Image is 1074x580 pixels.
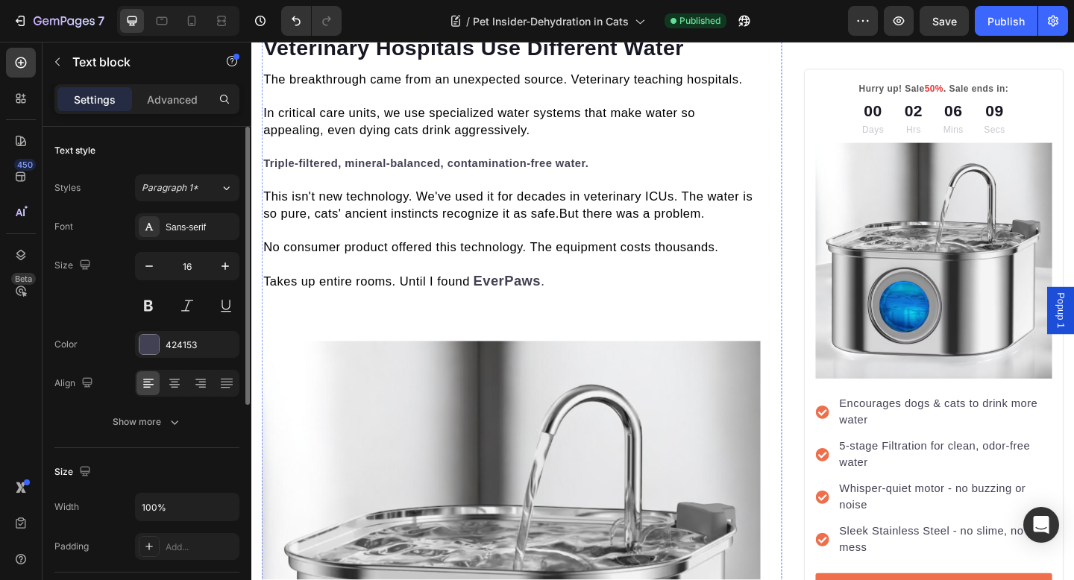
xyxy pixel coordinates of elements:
button: Show more [54,409,239,435]
span: No consumer product offered this technology. The equipment costs thousands. [13,216,508,231]
span: The breakthrough came from an unexpected source. Veterinary teaching hospitals. [13,34,534,48]
div: Beta [11,273,36,285]
span: Popup 1 [873,273,888,312]
img: gempages_583388466436375153-b40fe58d-c426-4f94-90cc-a2799533a017.png [614,111,871,367]
p: Settings [74,92,116,107]
div: 00 [665,63,688,89]
div: Open Intercom Messenger [1023,507,1059,543]
p: Days [665,89,688,104]
p: 7 [98,12,104,30]
div: Styles [54,181,81,195]
a: EverPaws [241,255,315,268]
div: Text style [54,144,95,157]
button: Save [920,6,969,36]
div: Undo/Redo [281,6,342,36]
div: 06 [753,63,774,89]
span: Takes up entire rooms. Until I found [13,253,237,268]
div: 02 [711,63,731,89]
p: Whisper-quiet motor - no buzzing or noise [640,478,869,514]
div: Size [54,256,94,276]
p: Secs [797,89,820,104]
span: 50% [732,45,753,57]
p: Advanced [147,92,198,107]
input: Auto [136,494,239,520]
div: Color [54,338,78,351]
button: 7 [6,6,111,36]
span: / [466,13,470,29]
p: Sleek Stainless Steel - no slime, no mess [640,524,869,560]
p: Text block [72,53,199,71]
span: . [315,252,319,268]
div: Show more [113,414,182,429]
div: Publish [987,13,1025,29]
p: Hurry up! Sale . Sale ends in: [615,44,870,59]
p: Hrs [711,89,731,104]
span: This isn't new technology. We've used it for decades in veterinary ICUs. The water is so pure, ca... [13,161,545,195]
div: 09 [797,63,820,89]
span: Save [932,15,957,28]
span: Published [679,14,720,28]
span: Pet Insider-Dehydration in Cats [473,13,629,29]
div: Add... [166,540,236,554]
button: Publish [975,6,1037,36]
div: 424153 [166,338,236,352]
strong: EverPaws [241,252,315,268]
div: Padding [54,540,89,553]
p: Mins [753,89,774,104]
div: Size [54,462,94,482]
span: Paragraph 1* [142,181,198,195]
strong: Triple-filtered, mineral-balanced, contamination-free water. [13,126,367,139]
div: Sans-serif [166,221,236,234]
div: 450 [14,159,36,171]
div: Align [54,373,96,394]
span: In critical care units, we use specialized water systems that make water so appealing, even dying... [13,70,483,104]
p: Encourages dogs & cats to drink more water [640,385,869,421]
p: 5-stage Filtration for clean, odor-free water [640,432,869,467]
iframe: Design area [251,42,1074,580]
button: Paragraph 1* [135,174,239,201]
div: Font [54,220,73,233]
div: Width [54,500,79,514]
